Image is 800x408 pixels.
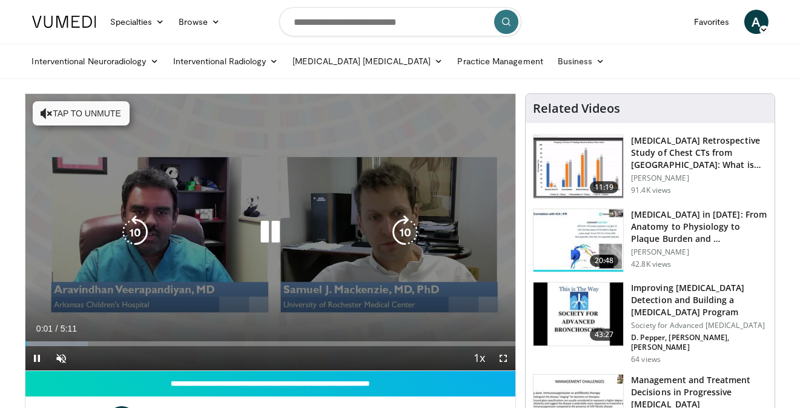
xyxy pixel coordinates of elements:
[33,101,130,125] button: Tap to unmute
[25,346,50,370] button: Pause
[171,10,227,34] a: Browse
[166,49,286,73] a: Interventional Radiology
[25,49,166,73] a: Interventional Neuroradiology
[534,209,623,272] img: 823da73b-7a00-425d-bb7f-45c8b03b10c3.150x105_q85_crop-smart_upscale.jpg
[631,173,767,183] p: [PERSON_NAME]
[50,346,74,370] button: Unmute
[285,49,450,73] a: [MEDICAL_DATA] [MEDICAL_DATA]
[533,209,767,273] a: 20:48 [MEDICAL_DATA] in [DATE]: From Anatomy to Physiology to Plaque Burden and … [PERSON_NAME] 4...
[631,259,671,269] p: 42.8K views
[450,49,550,73] a: Practice Management
[631,135,767,171] h3: [MEDICAL_DATA] Retrospective Study of Chest CTs from [GEOGRAPHIC_DATA]: What is the Re…
[631,209,767,245] h3: [MEDICAL_DATA] in [DATE]: From Anatomy to Physiology to Plaque Burden and …
[744,10,769,34] a: A
[279,7,521,36] input: Search topics, interventions
[533,135,767,199] a: 11:19 [MEDICAL_DATA] Retrospective Study of Chest CTs from [GEOGRAPHIC_DATA]: What is the Re… [PE...
[32,16,96,28] img: VuMedi Logo
[467,346,491,370] button: Playback Rate
[61,324,77,333] span: 5:11
[533,282,767,364] a: 43:27 Improving [MEDICAL_DATA] Detection and Building a [MEDICAL_DATA] Program Society for Advanc...
[631,355,661,364] p: 64 views
[631,282,767,318] h3: Improving [MEDICAL_DATA] Detection and Building a [MEDICAL_DATA] Program
[631,321,767,330] p: Society for Advanced [MEDICAL_DATA]
[590,181,619,193] span: 11:19
[25,341,516,346] div: Progress Bar
[590,329,619,341] span: 43:27
[534,283,623,346] img: da6f2637-572c-4e26-9f3c-99c40a6d351c.150x105_q85_crop-smart_upscale.jpg
[36,324,53,333] span: 0:01
[631,247,767,257] p: [PERSON_NAME]
[631,333,767,352] p: D. Pepper, [PERSON_NAME], [PERSON_NAME]
[533,101,620,116] h4: Related Videos
[631,186,671,195] p: 91.4K views
[25,94,516,371] video-js: Video Player
[491,346,515,370] button: Fullscreen
[550,49,612,73] a: Business
[534,135,623,198] img: c2eb46a3-50d3-446d-a553-a9f8510c7760.150x105_q85_crop-smart_upscale.jpg
[590,255,619,267] span: 20:48
[56,324,58,333] span: /
[104,10,172,34] a: Specialties
[687,10,737,34] a: Favorites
